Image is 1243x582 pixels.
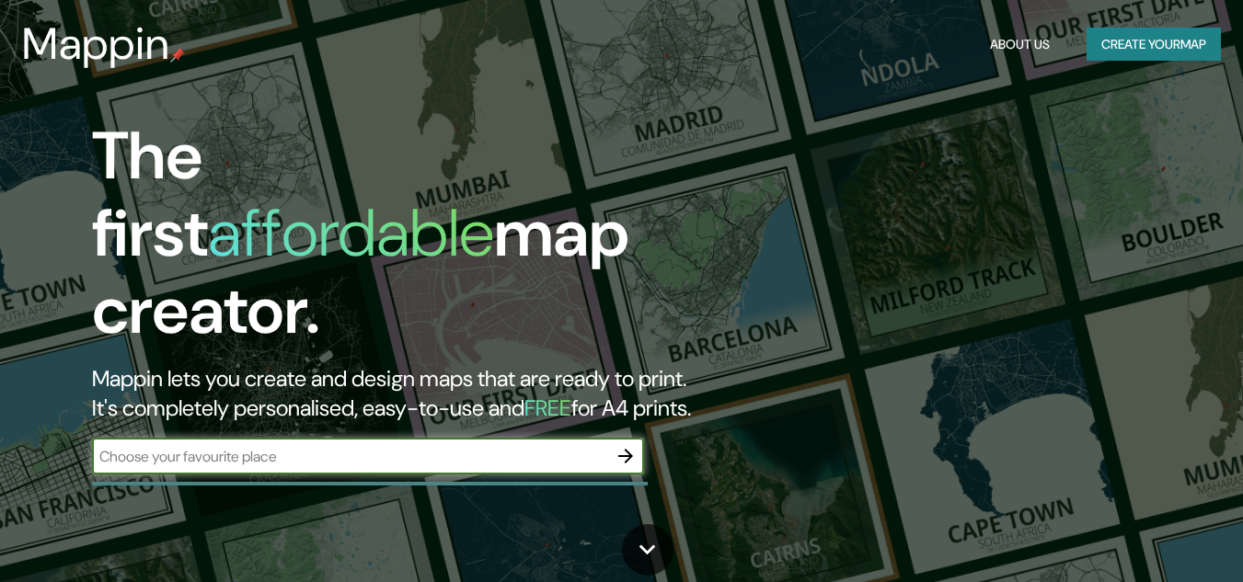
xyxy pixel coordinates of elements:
[92,446,607,467] input: Choose your favourite place
[92,118,714,364] h1: The first map creator.
[208,190,494,276] h1: affordable
[170,48,185,63] img: mappin-pin
[524,394,571,422] h5: FREE
[22,18,170,70] h3: Mappin
[1087,28,1221,62] button: Create yourmap
[92,364,714,423] h2: Mappin lets you create and design maps that are ready to print. It's completely personalised, eas...
[983,28,1057,62] button: About Us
